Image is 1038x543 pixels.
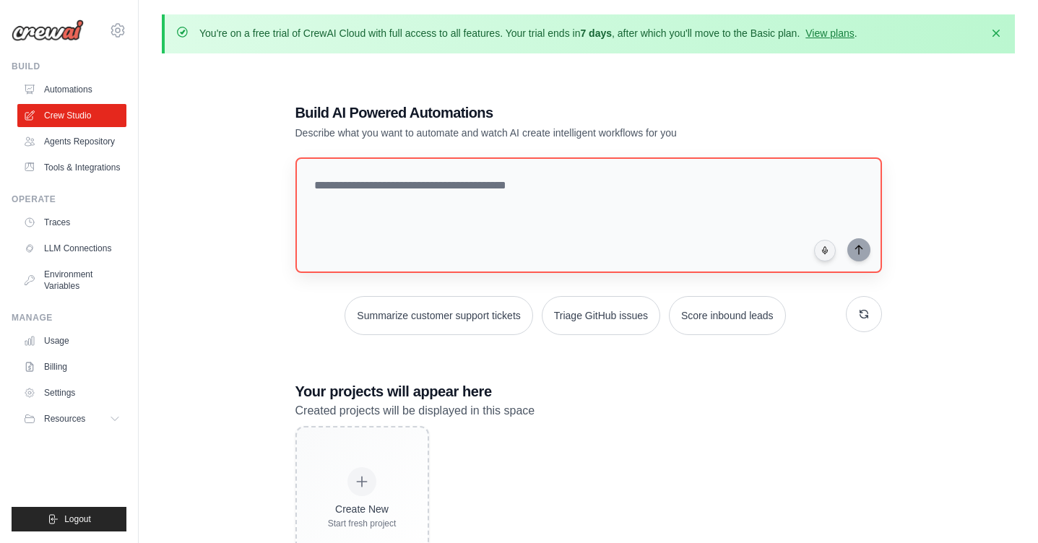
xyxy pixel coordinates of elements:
div: Build [12,61,126,72]
span: Resources [44,413,85,425]
button: Get new suggestions [846,296,882,332]
h1: Build AI Powered Automations [295,103,781,123]
a: Tools & Integrations [17,156,126,179]
div: Start fresh project [328,518,397,529]
a: Usage [17,329,126,352]
a: Traces [17,211,126,234]
button: Logout [12,507,126,531]
a: Billing [17,355,126,378]
a: Settings [17,381,126,404]
button: Triage GitHub issues [542,296,660,335]
button: Resources [17,407,126,430]
strong: 7 days [580,27,612,39]
button: Click to speak your automation idea [814,240,836,261]
span: Logout [64,513,91,525]
a: LLM Connections [17,237,126,260]
a: Agents Repository [17,130,126,153]
div: Manage [12,312,126,323]
h3: Your projects will appear here [295,381,882,401]
a: Automations [17,78,126,101]
img: Logo [12,19,84,41]
div: Operate [12,194,126,205]
p: Describe what you want to automate and watch AI create intelligent workflows for you [295,126,781,140]
a: Crew Studio [17,104,126,127]
p: You're on a free trial of CrewAI Cloud with full access to all features. Your trial ends in , aft... [199,26,857,40]
p: Created projects will be displayed in this space [295,401,882,420]
a: Environment Variables [17,263,126,297]
div: Create New [328,502,397,516]
a: View plans [805,27,854,39]
button: Summarize customer support tickets [345,296,532,335]
button: Score inbound leads [669,296,786,335]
